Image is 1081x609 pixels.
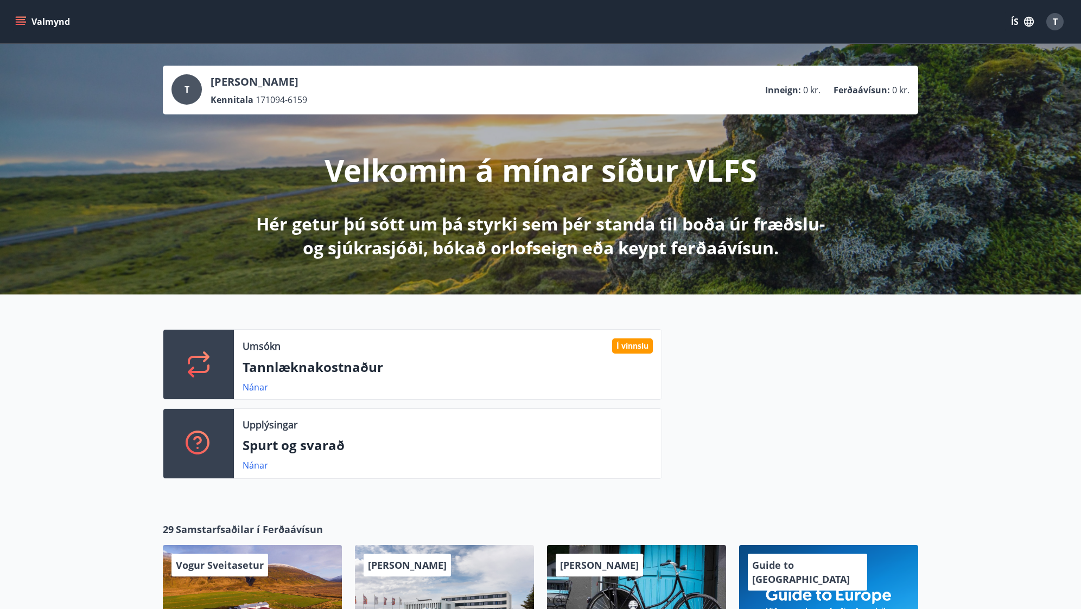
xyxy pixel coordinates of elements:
[803,84,821,96] span: 0 kr.
[243,339,281,353] p: Umsókn
[752,559,850,586] span: Guide to [GEOGRAPHIC_DATA]
[243,418,297,432] p: Upplýsingar
[176,559,264,572] span: Vogur Sveitasetur
[243,436,653,454] p: Spurt og svarað
[325,149,757,190] p: Velkomin á mínar síður VLFS
[612,338,653,354] div: Í vinnslu
[176,522,323,536] span: Samstarfsaðilar í Ferðaávísun
[892,84,910,96] span: 0 kr.
[185,84,189,95] span: T
[243,358,653,376] p: Tannlæknakostnaður
[834,84,890,96] p: Ferðaávísun :
[243,381,268,393] a: Nánar
[765,84,801,96] p: Inneign :
[243,459,268,471] a: Nánar
[256,94,307,106] span: 171094-6159
[1005,12,1040,31] button: ÍS
[211,74,307,89] p: [PERSON_NAME]
[254,212,827,260] p: Hér getur þú sótt um þá styrki sem þér standa til boða úr fræðslu- og sjúkrasjóði, bókað orlofsei...
[13,12,74,31] button: menu
[560,559,639,572] span: [PERSON_NAME]
[1042,9,1068,35] button: T
[211,94,253,106] p: Kennitala
[163,522,174,536] span: 29
[368,559,447,572] span: [PERSON_NAME]
[1053,16,1058,28] span: T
